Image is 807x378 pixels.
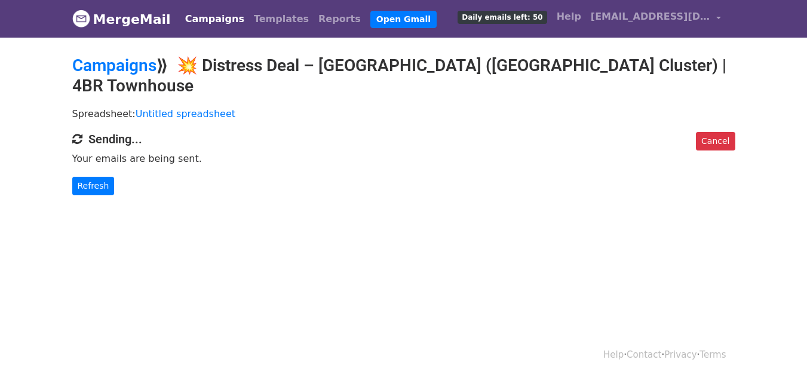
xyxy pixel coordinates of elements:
[699,349,726,360] a: Terms
[72,107,735,120] p: Spreadsheet:
[747,321,807,378] iframe: Chat Widget
[72,177,115,195] a: Refresh
[552,5,586,29] a: Help
[72,152,735,165] p: Your emails are being sent.
[180,7,249,31] a: Campaigns
[627,349,661,360] a: Contact
[696,132,735,150] a: Cancel
[453,5,551,29] a: Daily emails left: 50
[72,56,157,75] a: Campaigns
[72,56,735,96] h2: ⟫ 💥 Distress Deal – [GEOGRAPHIC_DATA] ([GEOGRAPHIC_DATA] Cluster) | 4BR Townhouse
[591,10,710,24] span: [EMAIL_ADDRESS][DOMAIN_NAME]
[72,7,171,32] a: MergeMail
[370,11,437,28] a: Open Gmail
[603,349,624,360] a: Help
[72,132,735,146] h4: Sending...
[249,7,314,31] a: Templates
[136,108,235,119] a: Untitled spreadsheet
[458,11,547,24] span: Daily emails left: 50
[314,7,366,31] a: Reports
[586,5,726,33] a: [EMAIL_ADDRESS][DOMAIN_NAME]
[72,10,90,27] img: MergeMail logo
[664,349,696,360] a: Privacy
